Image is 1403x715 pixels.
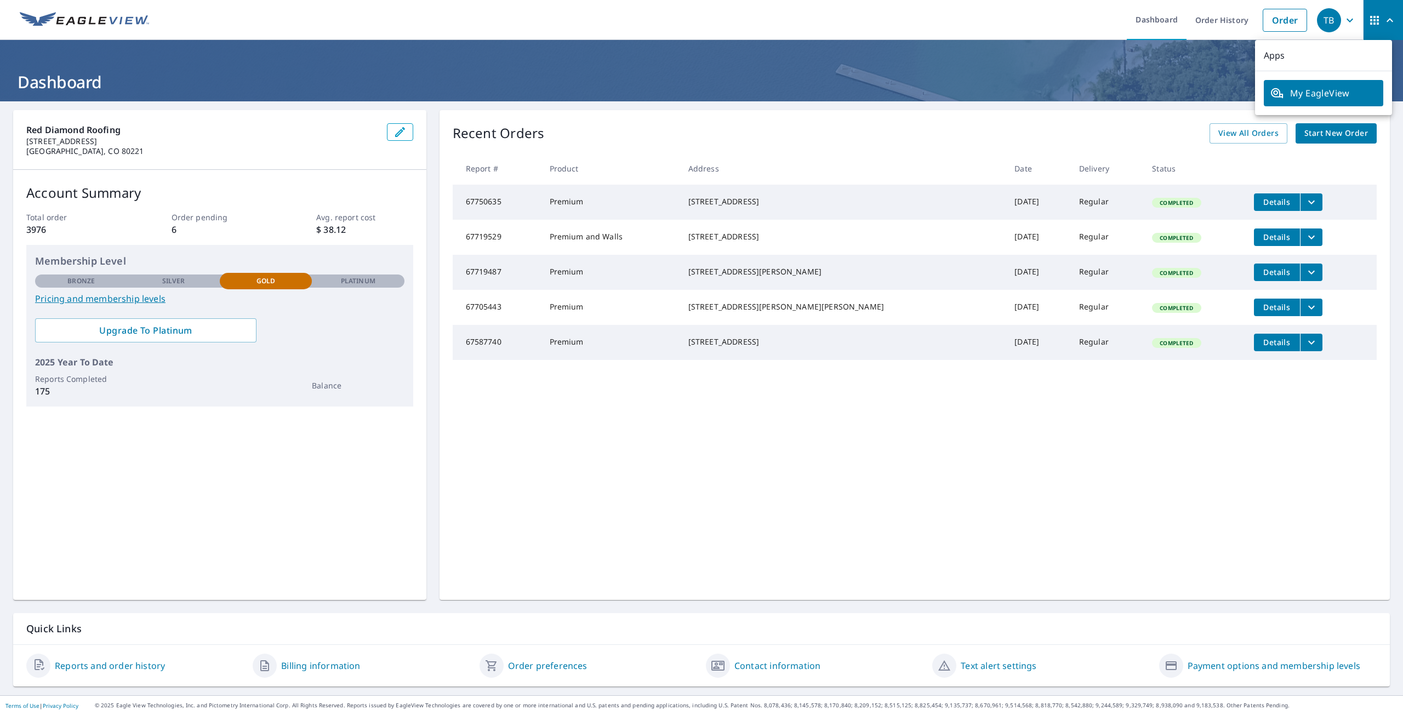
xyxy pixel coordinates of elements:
[1261,337,1293,347] span: Details
[35,292,404,305] a: Pricing and membership levels
[281,659,360,672] a: Billing information
[256,276,275,286] p: Gold
[453,325,541,360] td: 67587740
[1006,220,1070,255] td: [DATE]
[1300,264,1322,281] button: filesDropdownBtn-67719487
[1143,152,1245,185] th: Status
[453,152,541,185] th: Report #
[1070,255,1143,290] td: Regular
[541,185,680,220] td: Premium
[312,380,404,391] p: Balance
[541,255,680,290] td: Premium
[316,211,413,223] p: Avg. report cost
[1254,334,1300,351] button: detailsBtn-67587740
[26,223,123,236] p: 3976
[1153,234,1200,242] span: Completed
[453,185,541,220] td: 67750635
[1070,325,1143,360] td: Regular
[541,220,680,255] td: Premium and Walls
[1006,325,1070,360] td: [DATE]
[95,701,1398,710] p: © 2025 Eagle View Technologies, Inc. and Pictometry International Corp. All Rights Reserved. Repo...
[1210,123,1287,144] a: View All Orders
[1254,228,1300,246] button: detailsBtn-67719529
[1070,220,1143,255] td: Regular
[1255,40,1392,71] p: Apps
[26,146,378,156] p: [GEOGRAPHIC_DATA], CO 80221
[1261,232,1293,242] span: Details
[162,276,185,286] p: Silver
[26,136,378,146] p: [STREET_ADDRESS]
[1070,185,1143,220] td: Regular
[172,223,268,236] p: 6
[541,325,680,360] td: Premium
[453,123,545,144] p: Recent Orders
[1188,659,1360,672] a: Payment options and membership levels
[172,211,268,223] p: Order pending
[1153,339,1200,347] span: Completed
[35,254,404,268] p: Membership Level
[734,659,820,672] a: Contact information
[680,152,1006,185] th: Address
[453,290,541,325] td: 67705443
[1070,152,1143,185] th: Delivery
[1153,269,1200,277] span: Completed
[1218,127,1279,140] span: View All Orders
[55,659,165,672] a: Reports and order history
[688,336,997,347] div: [STREET_ADDRESS]
[1270,87,1377,100] span: My EagleView
[508,659,588,672] a: Order preferences
[1006,290,1070,325] td: [DATE]
[1070,290,1143,325] td: Regular
[35,373,127,385] p: Reports Completed
[1006,185,1070,220] td: [DATE]
[688,301,997,312] div: [STREET_ADDRESS][PERSON_NAME][PERSON_NAME]
[44,324,248,336] span: Upgrade To Platinum
[13,71,1390,93] h1: Dashboard
[541,152,680,185] th: Product
[26,183,413,203] p: Account Summary
[1006,152,1070,185] th: Date
[1254,193,1300,211] button: detailsBtn-67750635
[1317,8,1341,32] div: TB
[1261,302,1293,312] span: Details
[1300,334,1322,351] button: filesDropdownBtn-67587740
[1153,199,1200,207] span: Completed
[688,196,997,207] div: [STREET_ADDRESS]
[26,123,378,136] p: Red Diamond Roofing
[35,385,127,398] p: 175
[1296,123,1377,144] a: Start New Order
[688,266,997,277] div: [STREET_ADDRESS][PERSON_NAME]
[541,290,680,325] td: Premium
[1153,304,1200,312] span: Completed
[67,276,95,286] p: Bronze
[26,211,123,223] p: Total order
[1261,267,1293,277] span: Details
[35,318,256,342] a: Upgrade To Platinum
[26,622,1377,636] p: Quick Links
[1261,197,1293,207] span: Details
[961,659,1036,672] a: Text alert settings
[1263,9,1307,32] a: Order
[1300,193,1322,211] button: filesDropdownBtn-67750635
[316,223,413,236] p: $ 38.12
[1264,80,1383,106] a: My EagleView
[5,702,78,709] p: |
[688,231,997,242] div: [STREET_ADDRESS]
[43,702,78,710] a: Privacy Policy
[453,255,541,290] td: 67719487
[1254,299,1300,316] button: detailsBtn-67705443
[453,220,541,255] td: 67719529
[1304,127,1368,140] span: Start New Order
[341,276,375,286] p: Platinum
[35,356,404,369] p: 2025 Year To Date
[1300,299,1322,316] button: filesDropdownBtn-67705443
[1006,255,1070,290] td: [DATE]
[20,12,149,28] img: EV Logo
[1300,228,1322,246] button: filesDropdownBtn-67719529
[1254,264,1300,281] button: detailsBtn-67719487
[5,702,39,710] a: Terms of Use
